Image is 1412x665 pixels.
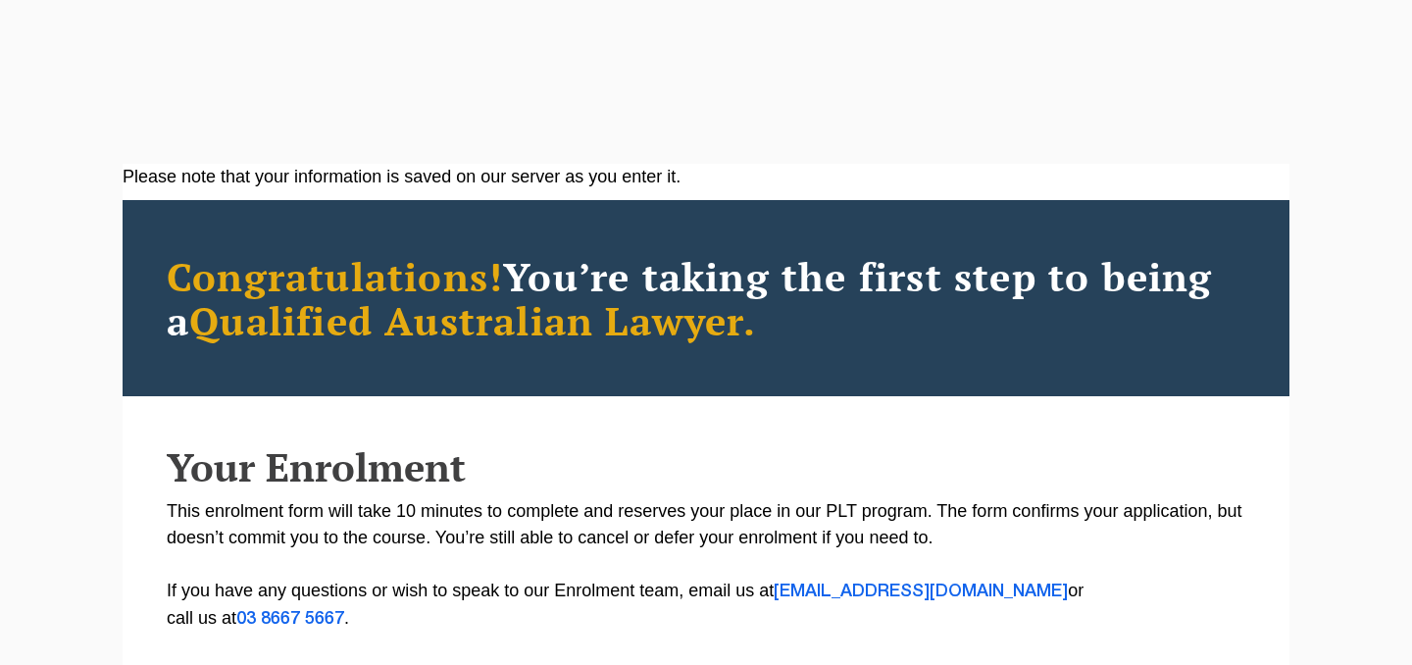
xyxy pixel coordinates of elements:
a: [EMAIL_ADDRESS][DOMAIN_NAME] [774,584,1068,599]
h2: You’re taking the first step to being a [167,254,1245,342]
p: This enrolment form will take 10 minutes to complete and reserves your place in our PLT program. ... [167,498,1245,633]
h2: Your Enrolment [167,445,1245,488]
span: Qualified Australian Lawyer. [189,294,756,346]
a: 03 8667 5667 [236,611,344,627]
div: Please note that your information is saved on our server as you enter it. [123,164,1289,190]
span: Congratulations! [167,250,503,302]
